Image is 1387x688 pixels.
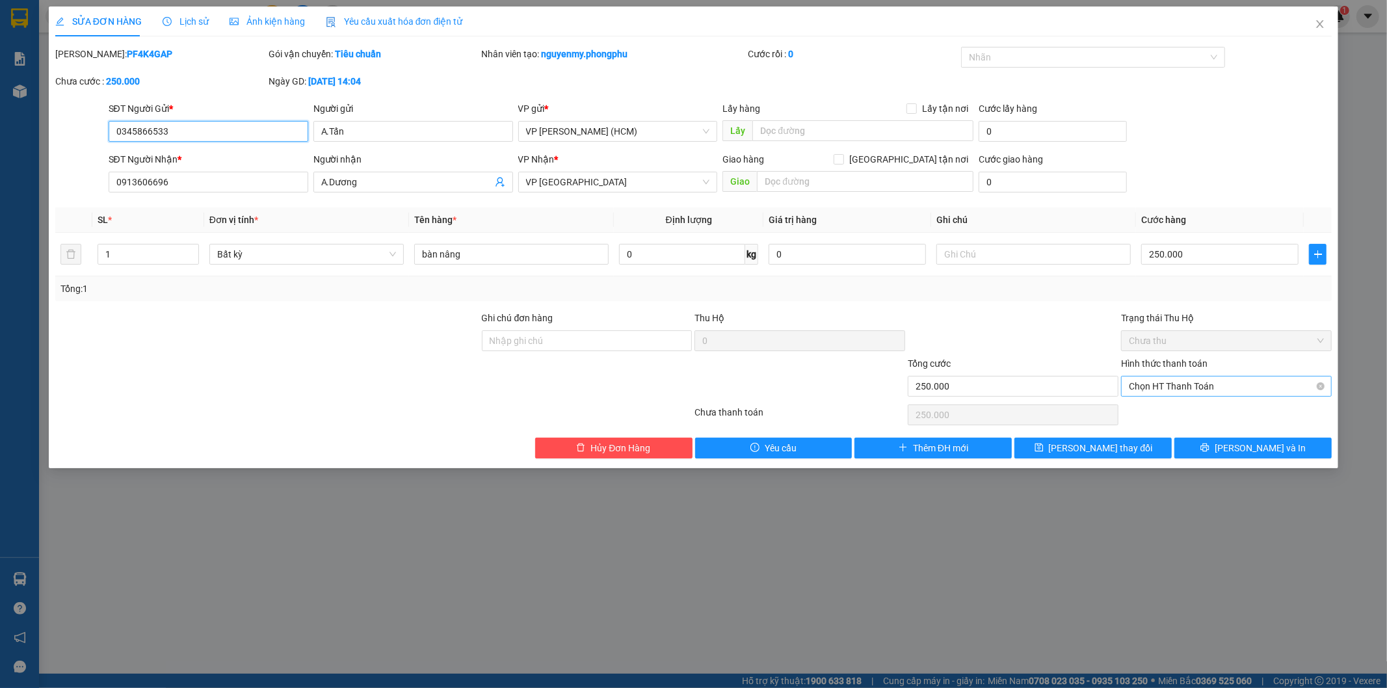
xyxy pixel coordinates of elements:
[748,47,958,61] div: Cước rồi :
[666,215,712,225] span: Định lượng
[1315,19,1325,29] span: close
[757,171,973,192] input: Dọc đường
[844,152,973,166] span: [GEOGRAPHIC_DATA] tận nơi
[695,438,852,458] button: exclamation-circleYêu cầu
[217,245,396,264] span: Bất kỳ
[854,438,1012,458] button: plusThêm ĐH mới
[313,101,513,116] div: Người gửi
[1129,331,1324,351] span: Chưa thu
[979,154,1043,165] label: Cước giao hàng
[722,103,760,114] span: Lấy hàng
[335,49,381,59] b: Tiêu chuẩn
[979,172,1127,192] input: Cước giao hàng
[326,17,336,27] img: icon
[109,101,308,116] div: SĐT Người Gửi
[163,17,172,26] span: clock-circle
[765,441,797,455] span: Yêu cầu
[230,17,239,26] span: picture
[56,21,176,38] span: VP HCM: 522 [PERSON_NAME], P.4, Q.[GEOGRAPHIC_DATA]
[535,438,693,458] button: deleteHủy Đơn Hàng
[55,16,142,27] span: SỬA ĐƠN HÀNG
[55,74,266,88] div: Chưa cước :
[482,330,693,351] input: Ghi chú đơn hàng
[518,101,718,116] div: VP gửi
[1141,215,1186,225] span: Cước hàng
[518,154,555,165] span: VP Nhận
[722,171,757,192] span: Giao
[694,405,907,428] div: Chưa thanh toán
[722,154,764,165] span: Giao hàng
[1121,311,1332,325] div: Trạng thái Thu Hộ
[752,120,973,141] input: Dọc đường
[230,16,305,27] span: Ảnh kiện hàng
[788,49,793,59] b: 0
[414,244,609,265] input: VD: Bàn, Ghế
[98,215,108,225] span: SL
[7,32,53,79] img: logo
[414,215,456,225] span: Tên hàng
[769,215,817,225] span: Giá trị hàng
[526,172,710,192] span: VP Đà Lạt
[482,47,746,61] div: Nhân viên tạo:
[694,313,724,323] span: Thu Hộ
[313,152,513,166] div: Người nhận
[56,40,146,66] span: VP Bình Dương: 36 Xuyên Á, [PERSON_NAME], Dĩ An, [GEOGRAPHIC_DATA]
[1014,438,1172,458] button: save[PERSON_NAME] thay đổi
[60,282,535,296] div: Tổng: 1
[979,121,1127,142] input: Cước lấy hàng
[269,74,479,88] div: Ngày GD:
[913,441,968,455] span: Thêm ĐH mới
[722,120,752,141] span: Lấy
[936,244,1131,265] input: Ghi Chú
[576,443,585,453] span: delete
[899,443,908,453] span: plus
[55,17,64,26] span: edit
[163,16,209,27] span: Lịch sử
[1121,358,1208,369] label: Hình thức thanh toán
[269,47,479,61] div: Gói vận chuyển:
[56,7,161,20] strong: PHONG PHÚ EXPRESS
[495,177,505,187] span: user-add
[908,358,951,369] span: Tổng cước
[979,103,1037,114] label: Cước lấy hàng
[56,95,112,103] span: SĐT:
[1317,382,1325,390] span: close-circle
[526,122,710,141] span: VP Hoàng Văn Thụ (HCM)
[60,244,81,265] button: delete
[1035,443,1044,453] span: save
[55,47,266,61] div: [PERSON_NAME]:
[482,313,553,323] label: Ghi chú đơn hàng
[1129,377,1324,396] span: Chọn HT Thanh Toán
[56,68,166,93] span: VP [GEOGRAPHIC_DATA]: 84C KQH [PERSON_NAME], P.7, [GEOGRAPHIC_DATA]
[917,101,973,116] span: Lấy tận nơi
[1200,443,1209,453] span: printer
[1309,244,1327,265] button: plus
[106,76,140,86] b: 250.000
[745,244,758,265] span: kg
[1174,438,1332,458] button: printer[PERSON_NAME] và In
[127,49,172,59] b: PF4K4GAP
[326,16,463,27] span: Yêu cầu xuất hóa đơn điện tử
[1310,249,1326,259] span: plus
[1302,7,1338,43] button: Close
[1215,441,1306,455] span: [PERSON_NAME] và In
[71,95,112,103] strong: 0333 161718
[109,152,308,166] div: SĐT Người Nhận
[750,443,760,453] span: exclamation-circle
[308,76,361,86] b: [DATE] 14:04
[590,441,650,455] span: Hủy Đơn Hàng
[209,215,258,225] span: Đơn vị tính
[931,207,1136,233] th: Ghi chú
[1049,441,1153,455] span: [PERSON_NAME] thay đổi
[542,49,628,59] b: nguyenmy.phongphu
